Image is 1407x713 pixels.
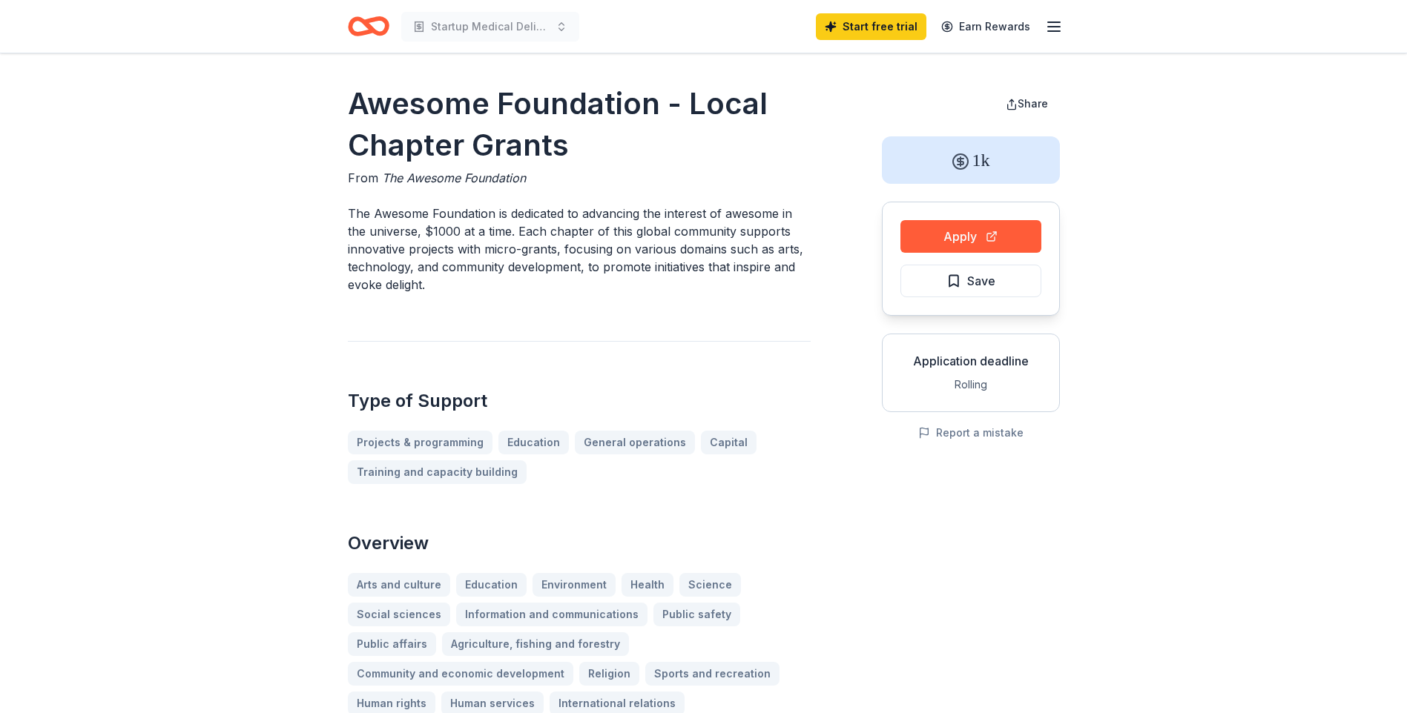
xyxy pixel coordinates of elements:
[348,83,811,166] h1: Awesome Foundation - Local Chapter Grants
[575,431,695,454] a: General operations
[701,431,757,454] a: Capital
[894,376,1047,394] div: Rolling
[382,170,526,185] span: The Awesome Foundation
[348,531,811,555] h2: Overview
[967,271,995,291] span: Save
[918,424,1024,442] button: Report a mistake
[348,431,492,454] a: Projects & programming
[816,13,926,40] a: Start free trial
[348,205,811,294] p: The Awesome Foundation is dedicated to advancing the interest of awesome in the universe, $1000 a...
[348,169,811,187] div: From
[994,89,1060,119] button: Share
[348,9,389,44] a: Home
[431,18,550,36] span: Startup Medical Delivery
[932,13,1039,40] a: Earn Rewards
[900,220,1041,253] button: Apply
[882,136,1060,184] div: 1k
[498,431,569,454] a: Education
[348,389,811,413] h2: Type of Support
[348,460,527,484] a: Training and capacity building
[894,352,1047,370] div: Application deadline
[401,12,579,42] button: Startup Medical Delivery
[1018,97,1048,110] span: Share
[900,265,1041,297] button: Save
